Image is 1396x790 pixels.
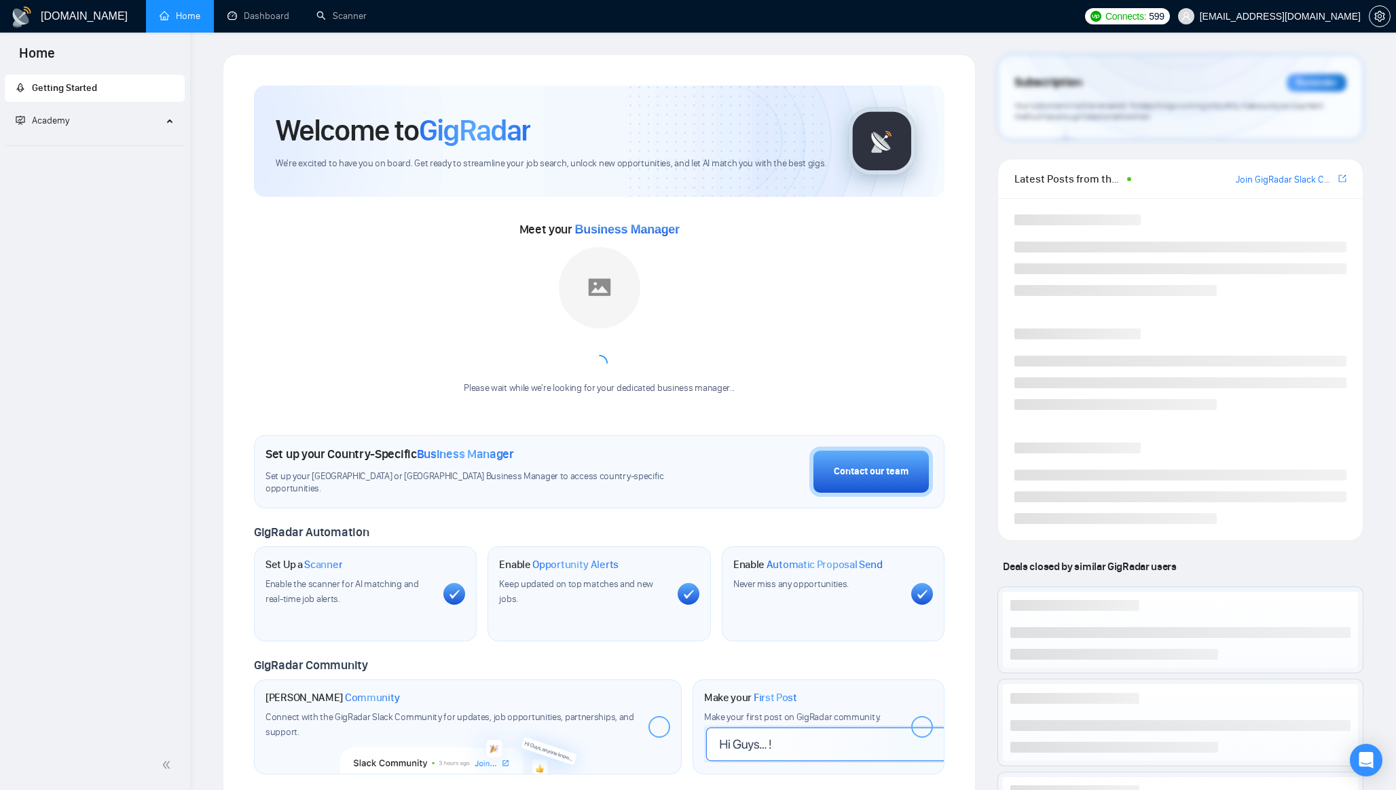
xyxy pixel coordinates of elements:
[559,247,640,328] img: placeholder.png
[227,10,289,22] a: dashboardDashboard
[704,691,797,704] h1: Make your
[11,6,33,28] img: logo
[417,447,514,462] span: Business Manager
[809,447,933,497] button: Contact our team
[16,115,25,125] span: fund-projection-screen
[304,558,342,571] span: Scanner
[1181,12,1191,21] span: user
[834,464,908,479] div: Contact our team
[1370,11,1390,22] span: setting
[1287,74,1346,92] div: Reminder
[419,112,530,149] span: GigRadar
[254,525,369,540] span: GigRadar Automation
[345,691,400,704] span: Community
[8,43,66,72] span: Home
[456,382,743,395] div: Please wait while we're looking for your dedicated business manager...
[5,140,185,149] li: Academy Homepage
[1369,11,1391,22] a: setting
[591,355,608,371] span: loading
[1149,9,1164,24] span: 599
[499,578,653,605] span: Keep updated on top matches and new jobs.
[532,558,619,571] span: Opportunity Alerts
[519,222,680,237] span: Meet your
[276,157,826,170] span: We're excited to have you on board. Get ready to streamline your job search, unlock new opportuni...
[254,658,368,673] span: GigRadar Community
[754,691,797,704] span: First Post
[767,558,883,571] span: Automatic Proposal Send
[733,578,849,590] span: Never miss any opportunities.
[265,558,342,571] h1: Set Up a
[276,112,530,149] h1: Welcome to
[316,10,367,22] a: searchScanner
[32,82,97,94] span: Getting Started
[340,713,596,774] img: slackcommunity-bg.png
[1105,9,1146,24] span: Connects:
[265,578,419,605] span: Enable the scanner for AI matching and real-time job alerts.
[1014,100,1323,122] span: Your subscription will be renewed. To keep things running smoothly, make sure your payment method...
[32,115,69,126] span: Academy
[16,115,69,126] span: Academy
[160,10,200,22] a: homeHome
[265,711,634,738] span: Connect with the GigRadar Slack Community for updates, job opportunities, partnerships, and support.
[265,470,666,496] span: Set up your [GEOGRAPHIC_DATA] or [GEOGRAPHIC_DATA] Business Manager to access country-specific op...
[265,447,514,462] h1: Set up your Country-Specific
[1014,71,1082,94] span: Subscription
[1350,744,1382,776] div: Open Intercom Messenger
[575,223,680,236] span: Business Manager
[1236,172,1336,187] a: Join GigRadar Slack Community
[1090,11,1101,22] img: upwork-logo.png
[5,75,185,102] li: Getting Started
[499,558,619,571] h1: Enable
[1338,172,1346,185] a: export
[733,558,883,571] h1: Enable
[1014,170,1123,187] span: Latest Posts from the GigRadar Community
[16,83,25,92] span: rocket
[848,107,916,175] img: gigradar-logo.png
[1369,5,1391,27] button: setting
[265,691,400,704] h1: [PERSON_NAME]
[1338,173,1346,184] span: export
[704,711,881,723] span: Make your first post on GigRadar community.
[997,554,1181,578] span: Deals closed by similar GigRadar users
[162,758,175,772] span: double-left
